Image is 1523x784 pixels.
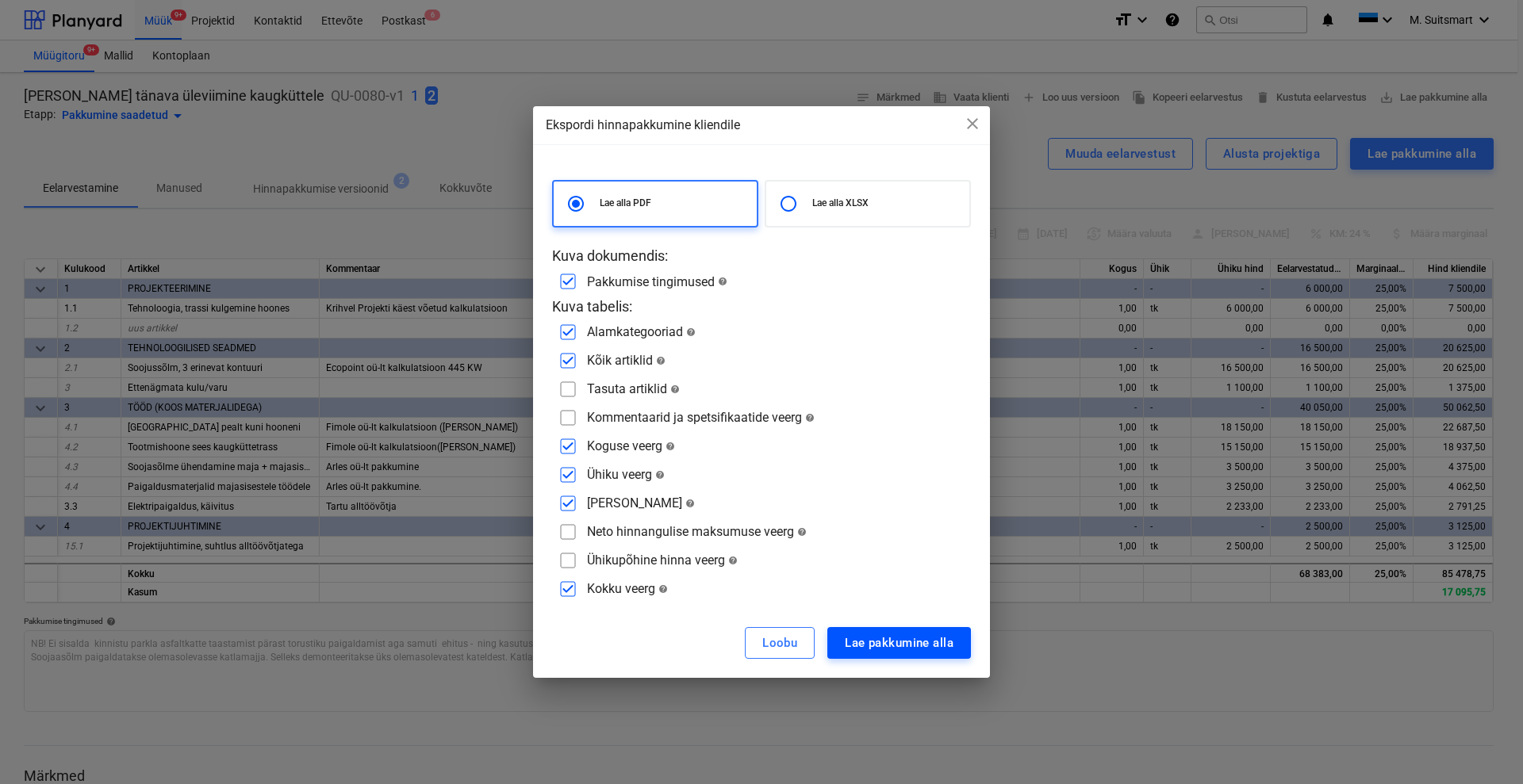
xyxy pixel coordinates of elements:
span: help [683,327,696,337]
button: Loobu [745,627,815,659]
div: Pakkumise tingimused [587,274,727,289]
span: help [667,384,680,394]
div: Lae alla XLSX [765,180,971,228]
p: Lae alla PDF [600,197,750,210]
span: close [963,114,982,133]
span: help [725,556,738,565]
div: Kommentaarid ja spetsifikaatide veerg [587,410,815,425]
p: Kuva tabelis: [552,297,971,316]
span: help [655,584,668,594]
div: Ühikupõhine hinna veerg [587,553,738,568]
span: help [662,442,675,451]
span: help [802,413,815,423]
span: help [653,356,666,365]
span: help [652,470,665,480]
div: [PERSON_NAME] [587,495,695,511]
p: Kuva dokumendis: [552,247,971,266]
div: Kokku veerg [587,581,668,596]
span: help [715,277,727,286]
div: Tasuta artiklid [587,381,680,396]
p: Lae alla XLSX [812,197,963,210]
div: Kõik artiklid [587,353,666,368]
div: Lae pakkumine alla [845,633,953,653]
div: Koguse veerg [587,438,675,453]
div: Ühiku veerg [587,467,665,482]
div: Neto hinnangulise maksumuse veerg [587,524,807,539]
div: Alamkategooriad [587,324,696,339]
span: help [682,499,695,508]
div: close [963,114,982,139]
div: Lae alla PDF [552,180,758,228]
span: help [794,527,807,537]
div: Ekspordi hinnapakkumine kliendile [546,116,977,135]
button: Lae pakkumine alla [827,627,971,659]
div: Loobu [762,633,797,653]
